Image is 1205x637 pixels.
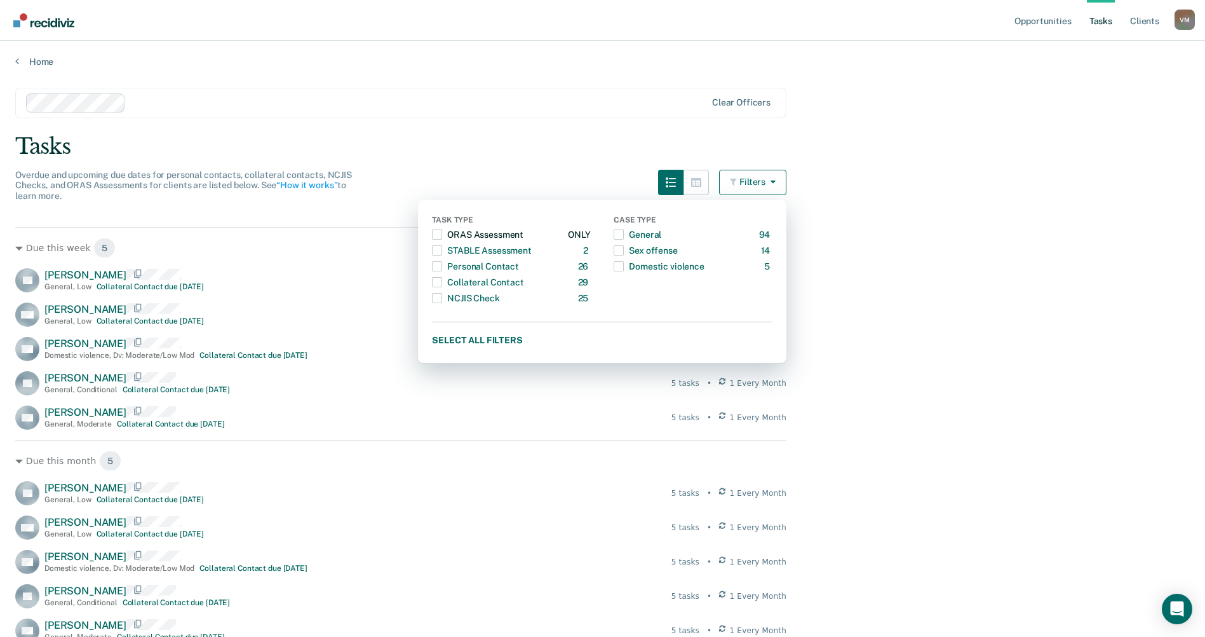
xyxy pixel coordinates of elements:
span: [PERSON_NAME] [44,551,126,563]
div: Collateral Contact due [DATE] [199,351,307,360]
span: 1 Every Month [730,591,787,602]
div: 94 [759,224,773,245]
div: • [707,522,711,533]
div: Domestic violence , Dv: Moderate/Low Mod [44,564,194,573]
span: 1 Every Month [730,488,787,499]
div: 5 tasks [671,378,699,389]
div: 2 [583,240,591,261]
div: 26 [578,256,591,277]
div: ORAS Assessment [432,224,523,245]
div: General , Conditional [44,598,118,607]
button: Filters [719,170,786,195]
div: General , Low [44,530,91,538]
div: Due this week 5 [15,238,786,258]
span: [PERSON_NAME] [44,338,126,350]
div: Domestic violence [614,256,704,277]
div: General , Low [44,317,91,325]
button: Profile dropdown button [1175,10,1195,30]
button: Select all filters [432,332,772,348]
div: 5 [764,256,772,277]
div: General , Low [44,495,91,504]
span: [PERSON_NAME] [44,372,126,384]
span: [PERSON_NAME] [44,585,126,597]
div: Collateral Contact due [DATE] [97,317,205,325]
div: Collateral Contact [432,272,523,292]
div: • [707,412,711,423]
div: 5 tasks [671,412,699,423]
div: Collateral Contact due [DATE] [97,282,205,291]
div: Case Type [614,216,772,227]
div: 29 [578,272,591,292]
span: 1 Every Month [730,625,787,636]
div: Collateral Contact due [DATE] [97,530,205,538]
div: STABLE Assessment [432,240,532,261]
span: [PERSON_NAME] [44,269,126,281]
div: Collateral Contact due [DATE] [117,420,225,428]
div: Task Type [432,216,591,227]
div: V M [1175,10,1195,30]
div: General , Low [44,282,91,291]
div: Sex offense [614,240,677,261]
div: General , Conditional [44,385,118,394]
div: Open Intercom Messenger [1162,594,1192,624]
span: 5 [93,238,116,258]
a: Home [15,56,1190,67]
div: • [707,625,711,636]
img: Recidiviz [13,13,74,27]
div: ONLY [568,224,591,245]
span: 1 Every Month [730,556,787,568]
div: 5 tasks [671,488,699,499]
div: 5 tasks [671,591,699,602]
div: 14 [761,240,773,261]
div: Collateral Contact due [DATE] [97,495,205,504]
div: General , Moderate [44,420,112,428]
span: [PERSON_NAME] [44,619,126,631]
div: • [707,556,711,568]
span: 1 Every Month [730,522,787,533]
div: Collateral Contact due [DATE] [199,564,307,573]
div: • [707,591,711,602]
div: Domestic violence , Dv: Moderate/Low Mod [44,351,194,360]
span: [PERSON_NAME] [44,303,126,315]
div: 25 [578,288,591,308]
a: “How it works” [276,180,337,190]
div: • [707,378,711,389]
div: Clear officers [712,97,771,108]
div: Due this month 5 [15,451,786,471]
div: • [707,488,711,499]
span: 5 [99,451,121,471]
span: 1 Every Month [730,412,787,423]
span: 1 Every Month [730,378,787,389]
div: Personal Contact [432,256,519,277]
span: [PERSON_NAME] [44,482,126,494]
div: 5 tasks [671,522,699,533]
div: 5 tasks [671,556,699,568]
span: [PERSON_NAME] [44,406,126,418]
span: Overdue and upcoming due dates for personal contacts, collateral contacts, NCJIS Checks, and ORAS... [15,170,352,202]
div: General [614,224,661,245]
span: [PERSON_NAME] [44,516,126,528]
div: 5 tasks [671,625,699,636]
div: Tasks [15,134,1190,160]
div: Collateral Contact due [DATE] [123,385,231,394]
div: Collateral Contact due [DATE] [123,598,231,607]
div: NCJIS Check [432,288,499,308]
